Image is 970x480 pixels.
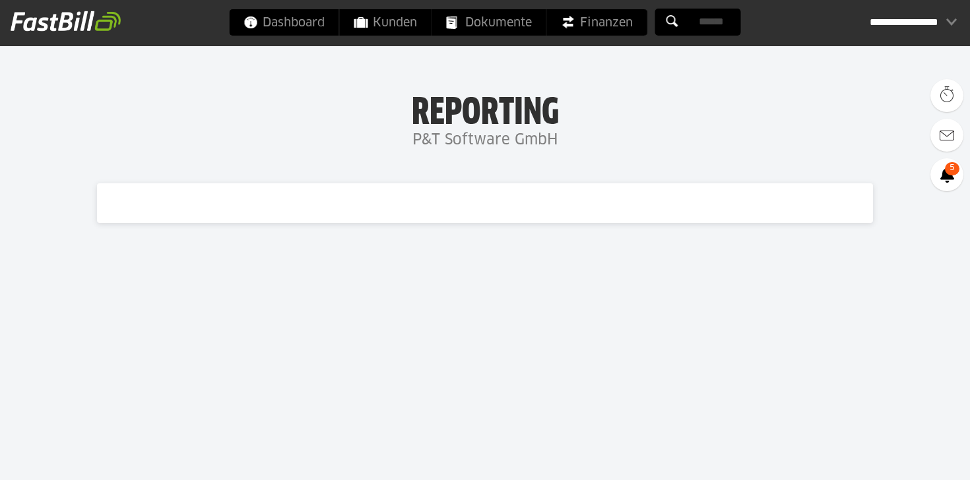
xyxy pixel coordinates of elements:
h1: Reporting [132,93,838,127]
div: Zeit erfassen [930,79,963,112]
a: Kunden [340,9,432,36]
img: fastbill_logo_white.png [11,11,121,32]
span: 5 [945,162,959,175]
span: Kunden [354,9,417,36]
a: 5 [930,158,963,191]
a: Dokumente [432,9,546,36]
span: Dokumente [447,9,532,36]
span: Finanzen [562,9,633,36]
div: FastBill News [930,158,963,191]
a: Dashboard [230,9,339,36]
div: Meine Nachrichten [930,119,963,152]
a: Finanzen [547,9,647,36]
span: Dashboard [244,9,325,36]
